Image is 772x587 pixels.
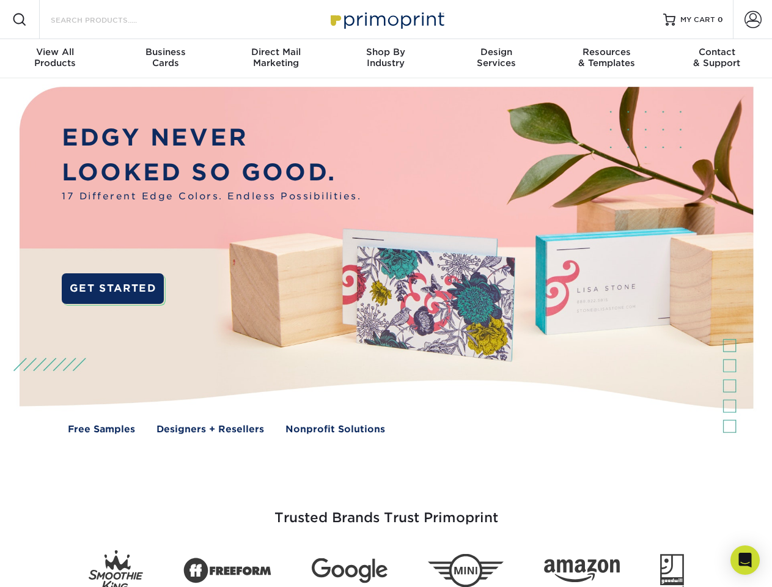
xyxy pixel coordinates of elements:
a: Resources& Templates [551,39,661,78]
div: Services [441,46,551,68]
div: Open Intercom Messenger [730,545,760,575]
h3: Trusted Brands Trust Primoprint [29,481,744,541]
a: GET STARTED [62,273,164,304]
div: Industry [331,46,441,68]
div: Cards [110,46,220,68]
img: Primoprint [325,6,447,32]
span: Resources [551,46,661,57]
div: Marketing [221,46,331,68]
a: Free Samples [68,423,135,437]
div: & Templates [551,46,661,68]
a: Contact& Support [662,39,772,78]
a: DesignServices [441,39,551,78]
input: SEARCH PRODUCTS..... [50,12,169,27]
span: Direct Mail [221,46,331,57]
p: LOOKED SO GOOD. [62,155,361,190]
img: Amazon [544,559,620,583]
p: EDGY NEVER [62,120,361,155]
span: Shop By [331,46,441,57]
a: Shop ByIndustry [331,39,441,78]
div: & Support [662,46,772,68]
span: Design [441,46,551,57]
a: Designers + Resellers [156,423,264,437]
span: MY CART [680,15,715,25]
span: Business [110,46,220,57]
span: 0 [718,15,723,24]
span: Contact [662,46,772,57]
a: Nonprofit Solutions [285,423,385,437]
span: 17 Different Edge Colors. Endless Possibilities. [62,190,361,204]
img: Google [312,558,388,583]
a: BusinessCards [110,39,220,78]
img: Goodwill [660,554,684,587]
a: Direct MailMarketing [221,39,331,78]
